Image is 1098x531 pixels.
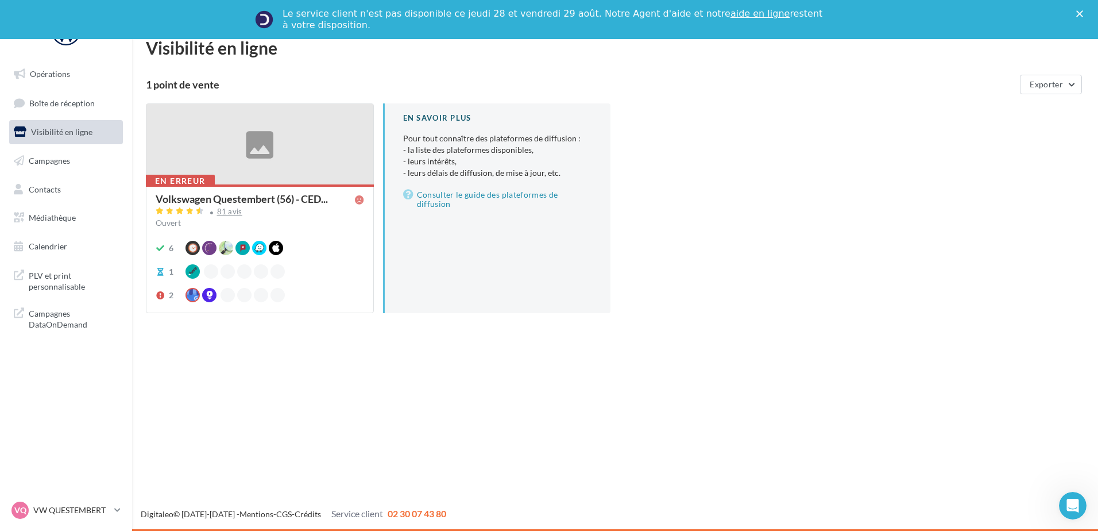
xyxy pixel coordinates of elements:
[146,79,1015,90] div: 1 point de vente
[283,8,825,31] div: Le service client n'est pas disponible ce jeudi 28 et vendredi 29 août. Notre Agent d'aide et not...
[29,184,61,194] span: Contacts
[403,188,593,211] a: Consulter le guide des plateformes de diffusion
[7,301,125,335] a: Campagnes DataOnDemand
[239,509,273,519] a: Mentions
[403,156,593,167] li: - leurs intérêts,
[169,243,173,254] div: 6
[7,234,125,259] a: Calendrier
[169,290,173,301] div: 2
[7,91,125,116] a: Boîte de réception
[295,509,321,519] a: Crédits
[156,206,364,220] a: 81 avis
[403,144,593,156] li: - la liste des plateformes disponibles,
[156,218,181,228] span: Ouvert
[146,39,1084,56] div: Visibilité en ligne
[403,167,593,179] li: - leurs délais de diffusion, de mise à jour, etc.
[141,509,173,519] a: Digitaleo
[7,178,125,202] a: Contacts
[29,241,67,251] span: Calendrier
[7,206,125,230] a: Médiathèque
[1030,79,1063,89] span: Exporter
[141,509,446,519] span: © [DATE]-[DATE] - - -
[1020,75,1082,94] button: Exporter
[169,266,173,278] div: 1
[31,127,92,137] span: Visibilité en ligne
[9,499,123,521] a: VQ VW QUESTEMBERT
[7,263,125,297] a: PLV et print personnalisable
[7,149,125,173] a: Campagnes
[403,133,593,179] p: Pour tout connaître des plateformes de diffusion :
[29,213,76,222] span: Médiathèque
[30,69,70,79] span: Opérations
[276,509,292,519] a: CGS
[255,10,273,29] img: Profile image for Service-Client
[403,113,593,124] div: En savoir plus
[730,8,790,19] a: aide en ligne
[14,505,26,516] span: VQ
[33,505,110,516] p: VW QUESTEMBERT
[29,98,95,107] span: Boîte de réception
[331,508,383,519] span: Service client
[7,120,125,144] a: Visibilité en ligne
[1076,10,1088,17] div: Fermer
[29,306,118,330] span: Campagnes DataOnDemand
[388,508,446,519] span: 02 30 07 43 80
[156,194,328,204] span: Volkswagen Questembert (56) - CED...
[7,62,125,86] a: Opérations
[29,156,70,166] span: Campagnes
[1059,492,1087,520] iframe: Intercom live chat
[146,175,215,187] div: En erreur
[217,208,242,216] div: 81 avis
[29,268,118,293] span: PLV et print personnalisable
